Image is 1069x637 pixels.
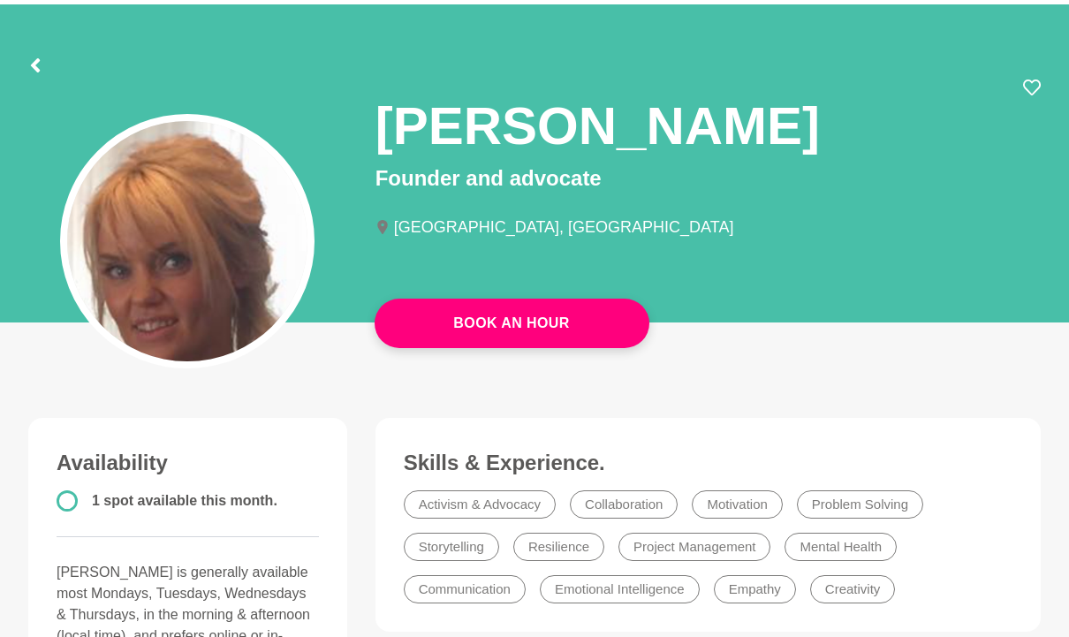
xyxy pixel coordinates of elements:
h1: [PERSON_NAME] [375,93,820,159]
h3: Availability [57,450,319,476]
h3: Skills & Experience. [404,450,1012,476]
li: [GEOGRAPHIC_DATA], [GEOGRAPHIC_DATA] [375,219,748,235]
span: 1 spot available this month. [92,493,277,508]
button: Book An Hour [375,299,649,348]
p: Founder and advocate [375,163,1041,194]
